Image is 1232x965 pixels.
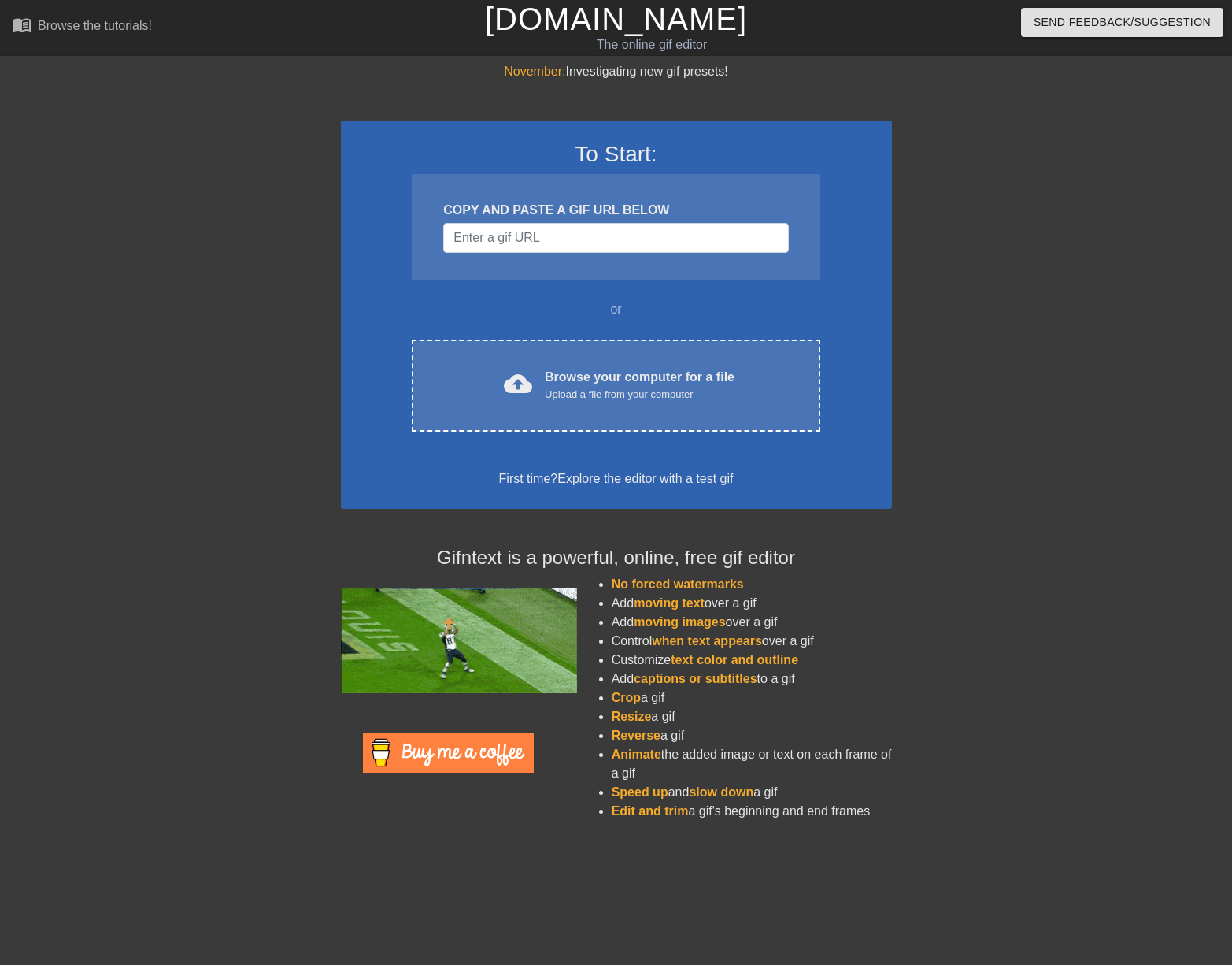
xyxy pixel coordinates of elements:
input: Username [443,223,788,253]
div: First time? [361,470,871,488]
img: football_small.gif [341,588,577,693]
span: menu_book [13,15,31,34]
li: a gif [612,726,892,745]
span: Edit and trim [612,804,689,818]
span: Resize [612,710,652,723]
span: No forced watermarks [612,577,744,591]
span: when text appears [652,634,762,648]
div: Browse the tutorials! [38,19,152,32]
li: Add over a gif [612,594,892,613]
span: Animate [612,748,661,761]
li: Add over a gif [612,613,892,632]
span: moving images [634,615,725,629]
span: Reverse [612,729,660,742]
div: The online gif editor [419,35,886,54]
span: moving text [634,596,705,610]
img: Buy Me A Coffee [363,733,534,773]
li: a gif [612,707,892,726]
li: Control over a gif [612,632,892,651]
div: Upload a file from your computer [545,387,734,403]
span: November: [504,65,565,78]
li: Customize [612,651,892,670]
li: and a gif [612,783,892,802]
div: Browse your computer for a file [545,368,734,403]
li: the added image or text on each frame of a gif [612,745,892,783]
span: cloud_upload [504,369,532,398]
span: Crop [612,691,641,704]
button: Send Feedback/Suggestion [1021,8,1223,37]
span: captions or subtitles [634,672,757,685]
span: Send Feedback/Suggestion [1034,13,1211,32]
a: [DOMAIN_NAME] [485,2,747,36]
a: Explore the editor with a test gif [557,472,733,485]
div: Investigating new gif presets! [341,62,892,81]
span: Speed up [612,785,668,799]
h3: To Start: [361,141,871,168]
span: slow down [689,785,753,799]
a: Browse the tutorials! [13,15,152,39]
li: a gif [612,688,892,707]
div: or [382,300,851,319]
h4: Gifntext is a powerful, online, free gif editor [341,547,892,570]
span: text color and outline [671,653,798,666]
li: Add to a gif [612,670,892,688]
li: a gif's beginning and end frames [612,802,892,821]
div: COPY AND PASTE A GIF URL BELOW [443,201,788,220]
